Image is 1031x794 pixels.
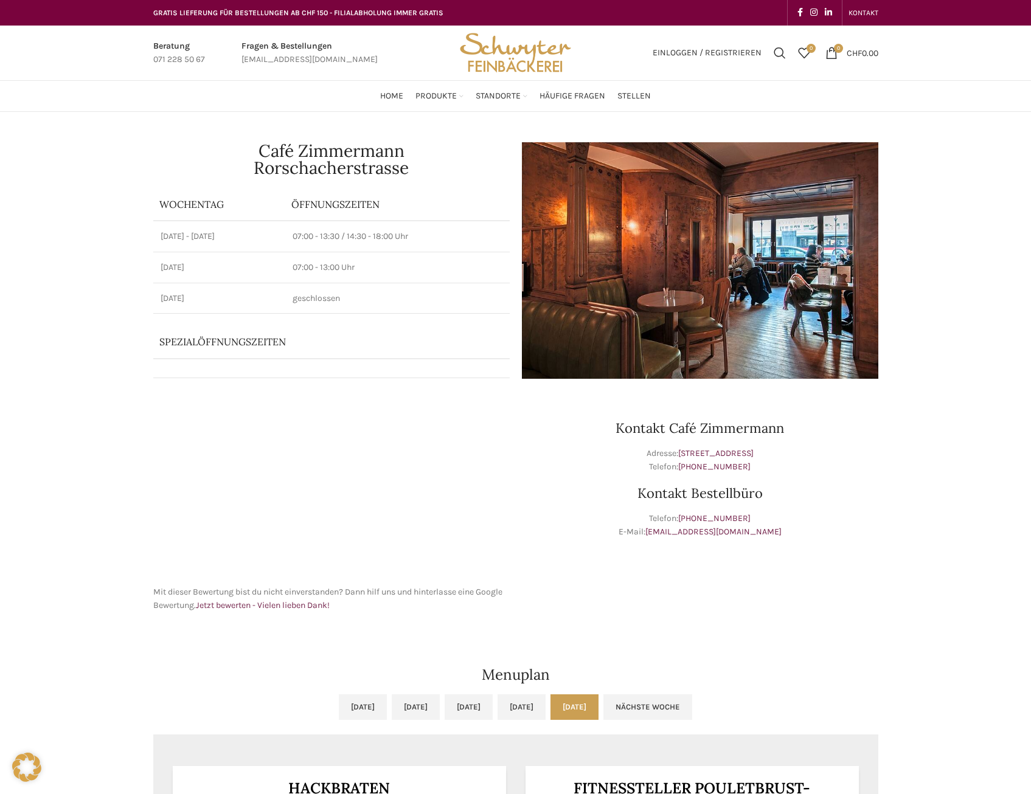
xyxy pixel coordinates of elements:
a: 0 [792,41,816,65]
p: ÖFFNUNGSZEITEN [291,198,504,211]
p: geschlossen [293,292,502,305]
div: Main navigation [147,84,884,108]
span: GRATIS LIEFERUNG FÜR BESTELLUNGEN AB CHF 150 - FILIALABHOLUNG IMMER GRATIS [153,9,443,17]
a: [PHONE_NUMBER] [678,461,751,472]
a: 0 CHF0.00 [819,41,884,65]
a: [DATE] [392,694,440,720]
img: Bäckerei Schwyter [456,26,575,80]
a: KONTAKT [849,1,878,25]
a: Infobox link [241,40,378,67]
span: Standorte [476,91,521,102]
a: Infobox link [153,40,205,67]
span: Einloggen / Registrieren [653,49,762,57]
div: Meine Wunschliste [792,41,816,65]
p: Telefon: E-Mail: [522,512,878,539]
span: KONTAKT [849,9,878,17]
p: [DATE] - [DATE] [161,230,278,243]
p: 07:00 - 13:30 / 14:30 - 18:00 Uhr [293,230,502,243]
a: Stellen [617,84,651,108]
p: [DATE] [161,292,278,305]
h2: Menuplan [153,668,878,682]
a: Facebook social link [794,4,807,21]
span: Home [380,91,403,102]
span: Häufige Fragen [540,91,605,102]
a: Home [380,84,403,108]
p: 07:00 - 13:00 Uhr [293,261,502,274]
div: Secondary navigation [842,1,884,25]
a: [DATE] [498,694,546,720]
p: [DATE] [161,261,278,274]
a: Suchen [768,41,792,65]
span: CHF [847,47,862,58]
a: Häufige Fragen [540,84,605,108]
a: [DATE] [339,694,387,720]
p: Adresse: Telefon: [522,447,878,474]
h1: Café Zimmermann Rorschacherstrasse [153,142,510,176]
a: [EMAIL_ADDRESS][DOMAIN_NAME] [645,526,782,537]
p: Wochentag [159,198,279,211]
span: 0 [834,44,843,53]
p: Mit dieser Bewertung bist du nicht einverstanden? Dann hilf uns und hinterlasse eine Google Bewer... [153,585,510,613]
p: Spezialöffnungszeiten [159,335,470,348]
a: Standorte [476,84,527,108]
a: Jetzt bewerten - Vielen lieben Dank! [196,600,330,610]
span: Produkte [415,91,457,102]
a: [PHONE_NUMBER] [678,513,751,523]
span: 0 [807,44,816,53]
a: Site logo [456,47,575,57]
h3: Kontakt Bestellbüro [522,486,878,500]
a: Instagram social link [807,4,821,21]
a: Einloggen / Registrieren [647,41,768,65]
a: Nächste Woche [603,694,692,720]
span: Stellen [617,91,651,102]
bdi: 0.00 [847,47,878,58]
h3: Kontakt Café Zimmermann [522,421,878,435]
a: Produkte [415,84,463,108]
a: [STREET_ADDRESS] [678,448,754,458]
a: Linkedin social link [821,4,836,21]
a: [DATE] [550,694,599,720]
a: [DATE] [445,694,493,720]
iframe: schwyter rorschacherstrasse [153,391,510,573]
